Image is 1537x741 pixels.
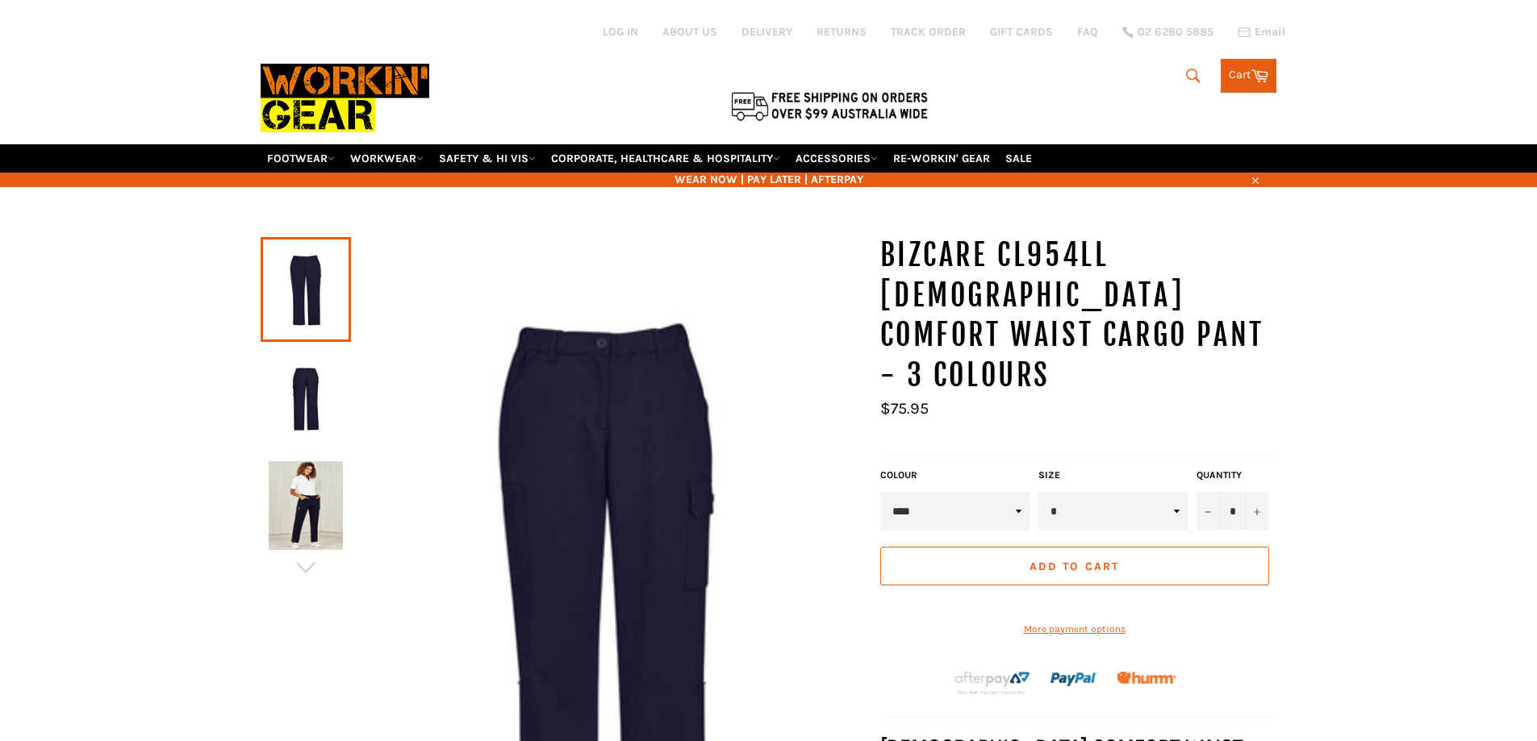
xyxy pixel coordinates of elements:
[1255,27,1285,38] span: Email
[432,144,542,173] a: SAFETY & HI VIS
[887,144,996,173] a: RE-WORKIN' GEAR
[880,235,1277,395] h1: BIZCARE CL954LL [DEMOGRAPHIC_DATA] Comfort Waist Cargo Pant - 3 Colours
[1245,492,1269,531] button: Increase item quantity by one
[344,144,430,173] a: WORKWEAR
[261,172,1277,187] span: WEAR NOW | PAY LATER | AFTERPAY
[729,89,930,123] img: Flat $9.95 shipping Australia wide
[603,25,638,39] a: Log in
[269,461,343,550] img: BIZCARE CL954LL Ladies Comfort Waist Cargo Pant - 3 Colours - Workin' Gear
[1138,27,1213,38] span: 02 6280 5885
[261,52,429,144] img: Workin Gear leaders in Workwear, Safety Boots, PPE, Uniforms. Australia's No.1 in Workwear
[891,24,966,40] a: TRACK ORDER
[1238,26,1285,39] a: Email
[990,24,1053,40] a: GIFT CARDS
[880,547,1269,585] button: Add to Cart
[999,144,1038,173] a: SALE
[261,144,341,173] a: FOOTWEAR
[662,24,717,40] a: ABOUT US
[880,468,1030,482] label: COLOUR
[1030,560,1119,573] span: Add to Cart
[1050,656,1098,703] img: paypal.png
[545,144,787,173] a: CORPORATE, HEALTHCARE & HOSPITALITY
[789,144,884,173] a: ACCESSORIES
[741,24,792,40] a: DELIVERY
[1197,468,1269,482] label: Quantity
[1077,24,1098,40] a: FAQ
[880,399,929,418] span: $75.95
[1122,27,1213,38] a: 02 6280 5885
[1221,59,1276,93] a: Cart
[1197,492,1221,531] button: Reduce item quantity by one
[269,353,343,442] img: BIZCARE CL954LL Ladies Comfort Waist Cargo Pant - 3 Colours - Workin' Gear
[1117,672,1176,684] img: Humm_core_logo_RGB-01_300x60px_small_195d8312-4386-4de7-b182-0ef9b6303a37.png
[953,669,1032,697] img: Afterpay-Logo-on-dark-bg_large.png
[880,622,1269,636] a: More payment options
[817,24,867,40] a: RETURNS
[1038,468,1188,482] label: Size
